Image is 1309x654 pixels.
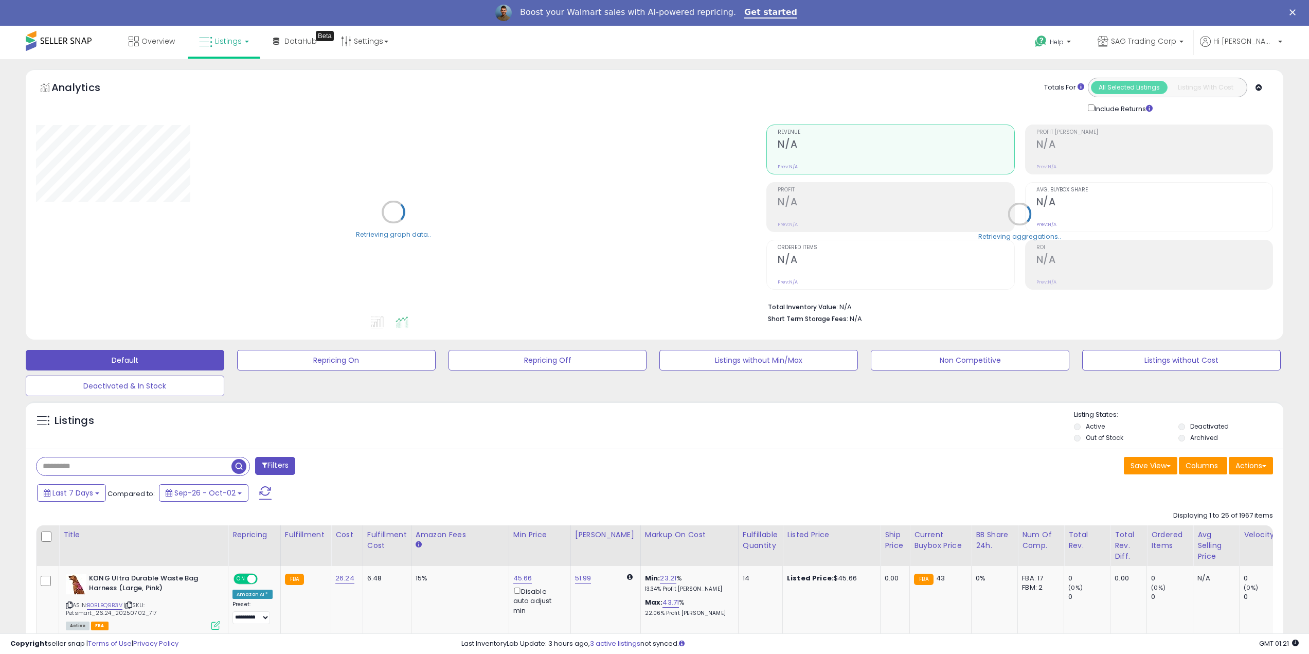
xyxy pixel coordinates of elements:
[416,540,422,550] small: Amazon Fees.
[1111,36,1176,46] span: SAG Trading Corp
[1151,584,1165,592] small: (0%)
[37,484,106,502] button: Last 7 Days
[662,597,679,608] a: 43.71
[1050,38,1064,46] span: Help
[256,575,273,584] span: OFF
[645,597,663,607] b: Max:
[513,529,566,540] div: Min Price
[285,574,304,585] small: FBA
[787,574,872,583] div: $45.66
[1022,583,1056,592] div: FBM: 2
[1115,574,1139,583] div: 0.00
[513,586,563,615] div: Disable auto adjust min
[1190,422,1229,431] label: Deactivated
[26,376,224,396] button: Deactivated & In Stock
[1068,574,1110,583] div: 0
[1090,26,1191,59] a: SAG Trading Corp
[52,488,93,498] span: Last 7 Days
[590,639,640,648] a: 3 active listings
[645,610,730,617] p: 22.06% Profit [PERSON_NAME]
[1068,529,1106,551] div: Total Rev.
[215,36,242,46] span: Listings
[640,525,738,566] th: The percentage added to the cost of goods (COGS) that forms the calculator for Min & Max prices.
[335,573,354,584] a: 26.24
[66,622,89,630] span: All listings currently available for purchase on Amazon
[416,529,505,540] div: Amazon Fees
[159,484,248,502] button: Sep-26 - Oct-02
[1289,9,1300,15] div: Close
[367,529,407,551] div: Fulfillment Cost
[1074,410,1283,420] p: Listing States:
[936,573,945,583] span: 43
[284,36,317,46] span: DataHub
[1197,529,1235,562] div: Avg Selling Price
[121,26,183,57] a: Overview
[89,574,214,595] b: KONG Ultra Durable Waste Bag Harness (Large, Pink)
[1200,36,1282,59] a: Hi [PERSON_NAME]
[55,414,94,428] h5: Listings
[316,31,334,41] div: Tooltip anchor
[1022,529,1060,551] div: Num of Comp.
[1244,584,1258,592] small: (0%)
[356,229,431,239] div: Retrieving graph data..
[495,5,512,21] img: Profile image for Adrian
[743,529,778,551] div: Fulfillable Quantity
[976,574,1010,583] div: 0%
[1044,83,1084,93] div: Totals For
[232,590,273,599] div: Amazon AI *
[10,639,48,648] strong: Copyright
[575,529,636,540] div: [PERSON_NAME]
[1080,102,1165,114] div: Include Returns
[63,529,224,540] div: Title
[285,529,327,540] div: Fulfillment
[461,639,1299,649] div: Last InventoryLab Update: 3 hours ago, not synced.
[1086,433,1123,442] label: Out of Stock
[914,574,933,585] small: FBA
[885,574,902,583] div: 0.00
[1034,35,1047,48] i: Get Help
[66,574,86,594] img: 41dgMMlHZqL._SL40_.jpg
[265,26,325,57] a: DataHub
[335,529,358,540] div: Cost
[645,529,734,540] div: Markup on Cost
[141,36,175,46] span: Overview
[1086,422,1105,431] label: Active
[1173,511,1273,521] div: Displaying 1 to 25 of 1967 items
[1179,457,1227,474] button: Columns
[645,586,730,593] p: 13.34% Profit [PERSON_NAME]
[1229,457,1273,474] button: Actions
[367,574,403,583] div: 6.48
[871,350,1069,370] button: Non Competitive
[87,601,122,610] a: B0BLBQ9B3V
[88,639,132,648] a: Terms of Use
[885,529,905,551] div: Ship Price
[1151,529,1189,551] div: Ordered Items
[743,574,775,583] div: 14
[1091,81,1168,94] button: All Selected Listings
[914,529,967,551] div: Current Buybox Price
[1124,457,1177,474] button: Save View
[1244,592,1285,602] div: 0
[976,529,1013,551] div: BB Share 24h.
[1151,574,1193,583] div: 0
[333,26,396,57] a: Settings
[1213,36,1275,46] span: Hi [PERSON_NAME]
[1244,529,1281,540] div: Velocity
[645,573,660,583] b: Min:
[1115,529,1142,562] div: Total Rev. Diff.
[91,622,109,630] span: FBA
[51,80,120,97] h5: Analytics
[1151,592,1193,602] div: 0
[645,574,730,593] div: %
[66,601,157,616] span: | SKU: Petsmart_26.24_20250702_717
[978,232,1061,241] div: Retrieving aggregations..
[787,529,876,540] div: Listed Price
[520,7,736,17] div: Boost your Walmart sales with AI-powered repricing.
[235,575,247,584] span: ON
[174,488,236,498] span: Sep-26 - Oct-02
[26,350,224,370] button: Default
[1244,574,1285,583] div: 0
[1027,27,1081,59] a: Help
[575,573,591,584] a: 51.99
[191,26,257,57] a: Listings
